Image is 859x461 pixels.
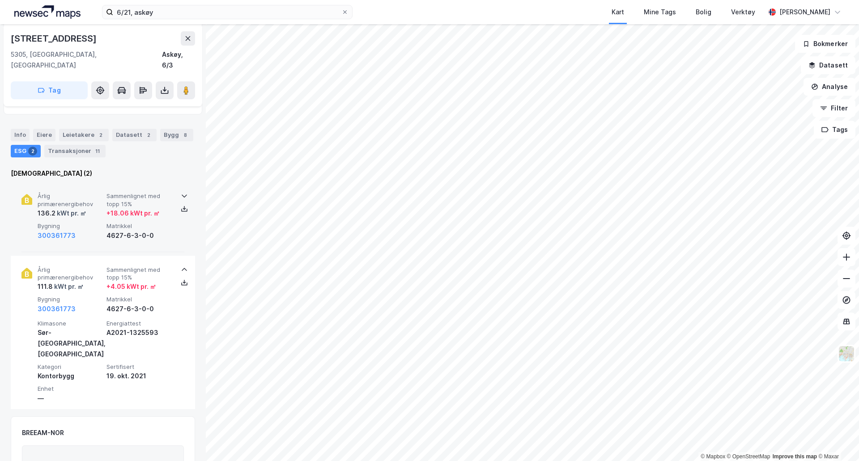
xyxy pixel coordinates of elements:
[38,296,103,303] span: Bygning
[11,81,88,99] button: Tag
[38,304,76,314] button: 300361773
[38,230,76,241] button: 300361773
[38,208,86,219] div: 136.2
[33,129,55,141] div: Eiere
[38,385,103,393] span: Enhet
[181,131,190,140] div: 8
[106,281,156,292] div: + 4.05 kWt pr. ㎡
[112,129,157,141] div: Datasett
[38,363,103,371] span: Kategori
[612,7,624,17] div: Kart
[106,304,172,314] div: 4627-6-3-0-0
[96,131,105,140] div: 2
[38,222,103,230] span: Bygning
[727,453,770,460] a: OpenStreetMap
[814,418,859,461] iframe: Chat Widget
[814,121,855,139] button: Tags
[38,281,84,292] div: 111.8
[106,266,172,282] span: Sammenlignet med topp 15%
[731,7,755,17] div: Verktøy
[28,147,37,156] div: 2
[701,453,725,460] a: Mapbox
[11,145,41,157] div: ESG
[11,168,195,179] div: [DEMOGRAPHIC_DATA] (2)
[106,327,172,338] div: A2021-1325593
[795,35,855,53] button: Bokmerker
[644,7,676,17] div: Mine Tags
[11,129,30,141] div: Info
[801,56,855,74] button: Datasett
[22,427,64,438] div: BREEAM-NOR
[106,222,172,230] span: Matrikkel
[38,320,103,327] span: Klimasone
[44,145,106,157] div: Transaksjoner
[162,49,195,71] div: Askøy, 6/3
[804,78,855,96] button: Analyse
[779,7,830,17] div: [PERSON_NAME]
[838,345,855,362] img: Z
[144,131,153,140] div: 2
[106,363,172,371] span: Sertifisert
[11,31,98,46] div: [STREET_ADDRESS]
[38,393,103,404] div: —
[14,5,81,19] img: logo.a4113a55bc3d86da70a041830d287a7e.svg
[160,129,193,141] div: Bygg
[38,192,103,208] span: Årlig primærenergibehov
[38,266,103,282] span: Årlig primærenergibehov
[773,453,817,460] a: Improve this map
[812,99,855,117] button: Filter
[106,208,160,219] div: + 18.06 kWt pr. ㎡
[106,320,172,327] span: Energiattest
[106,192,172,208] span: Sammenlignet med topp 15%
[53,281,84,292] div: kWt pr. ㎡
[106,296,172,303] span: Matrikkel
[11,49,162,71] div: 5305, [GEOGRAPHIC_DATA], [GEOGRAPHIC_DATA]
[113,5,341,19] input: Søk på adresse, matrikkel, gårdeiere, leietakere eller personer
[55,208,86,219] div: kWt pr. ㎡
[38,371,103,381] div: Kontorbygg
[814,418,859,461] div: Kontrollprogram for chat
[696,7,711,17] div: Bolig
[93,147,102,156] div: 11
[106,230,172,241] div: 4627-6-3-0-0
[59,129,109,141] div: Leietakere
[38,327,103,359] div: Sør-[GEOGRAPHIC_DATA], [GEOGRAPHIC_DATA]
[106,371,172,381] div: 19. okt. 2021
